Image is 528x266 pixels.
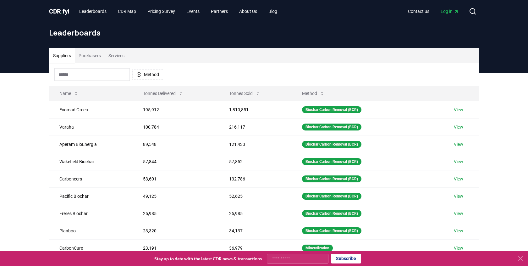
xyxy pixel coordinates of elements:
[138,87,188,100] button: Tonnes Delivered
[302,141,361,148] div: Biochar Carbon Removal (BCR)
[454,141,463,147] a: View
[54,87,84,100] button: Name
[181,6,205,17] a: Events
[219,187,292,205] td: 52,625
[74,6,282,17] nav: Main
[49,205,133,222] td: Freres Biochar
[219,239,292,257] td: 36,979
[49,239,133,257] td: CarbonCure
[133,170,219,187] td: 53,601
[441,8,459,14] span: Log in
[113,6,141,17] a: CDR Map
[133,187,219,205] td: 49,125
[219,205,292,222] td: 25,985
[454,210,463,217] a: View
[61,8,63,15] span: .
[49,136,133,153] td: Aperam BioEnergia
[219,170,292,187] td: 132,786
[302,245,333,252] div: Mineralization
[403,6,434,17] a: Contact us
[454,107,463,113] a: View
[302,175,361,182] div: Biochar Carbon Removal (BCR)
[454,228,463,234] a: View
[49,187,133,205] td: Pacific Biochar
[49,153,133,170] td: Wakefield Biochar
[454,176,463,182] a: View
[302,106,361,113] div: Biochar Carbon Removal (BCR)
[263,6,282,17] a: Blog
[133,101,219,118] td: 195,912
[75,48,105,63] button: Purchasers
[49,8,69,15] span: CDR fyi
[49,28,479,38] h1: Leaderboards
[49,101,133,118] td: Exomad Green
[132,69,163,80] button: Method
[219,136,292,153] td: 121,433
[49,7,69,16] a: CDR.fyi
[302,193,361,200] div: Biochar Carbon Removal (BCR)
[302,124,361,130] div: Biochar Carbon Removal (BCR)
[49,222,133,239] td: Planboo
[133,205,219,222] td: 25,985
[224,87,265,100] button: Tonnes Sold
[219,153,292,170] td: 57,852
[49,118,133,136] td: Varaha
[302,158,361,165] div: Biochar Carbon Removal (BCR)
[302,227,361,234] div: Biochar Carbon Removal (BCR)
[454,245,463,251] a: View
[454,158,463,165] a: View
[234,6,262,17] a: About Us
[74,6,112,17] a: Leaderboards
[206,6,233,17] a: Partners
[219,118,292,136] td: 216,117
[105,48,128,63] button: Services
[133,153,219,170] td: 57,844
[454,124,463,130] a: View
[219,222,292,239] td: 34,137
[454,193,463,199] a: View
[133,239,219,257] td: 23,191
[403,6,464,17] nav: Main
[133,136,219,153] td: 89,548
[49,48,75,63] button: Suppliers
[49,170,133,187] td: Carboneers
[133,118,219,136] td: 100,784
[436,6,464,17] a: Log in
[219,101,292,118] td: 1,810,851
[302,210,361,217] div: Biochar Carbon Removal (BCR)
[297,87,330,100] button: Method
[142,6,180,17] a: Pricing Survey
[133,222,219,239] td: 23,320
